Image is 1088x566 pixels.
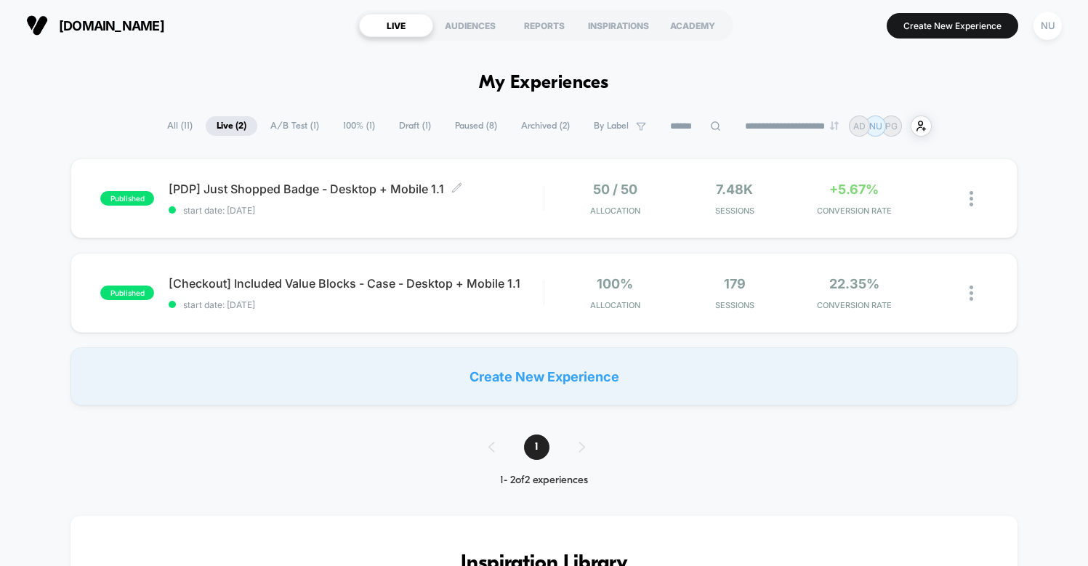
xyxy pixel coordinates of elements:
[169,205,543,216] span: start date: [DATE]
[869,121,882,132] p: NU
[100,191,154,206] span: published
[724,276,746,291] span: 179
[444,116,508,136] span: Paused ( 8 )
[594,121,629,132] span: By Label
[970,286,973,301] img: close
[970,191,973,206] img: close
[829,276,879,291] span: 22.35%
[1033,12,1062,40] div: NU
[22,14,169,37] button: [DOMAIN_NAME]
[593,182,637,197] span: 50 / 50
[679,206,791,216] span: Sessions
[590,300,640,310] span: Allocation
[59,18,164,33] span: [DOMAIN_NAME]
[887,13,1018,39] button: Create New Experience
[259,116,330,136] span: A/B Test ( 1 )
[885,121,898,132] p: PG
[581,14,656,37] div: INSPIRATIONS
[332,116,386,136] span: 100% ( 1 )
[798,206,910,216] span: CONVERSION RATE
[169,182,543,196] span: [PDP] Just Shopped Badge - Desktop + Mobile 1.1
[656,14,730,37] div: ACADEMY
[716,182,753,197] span: 7.48k
[507,14,581,37] div: REPORTS
[590,206,640,216] span: Allocation
[26,15,48,36] img: Visually logo
[70,347,1017,405] div: Create New Experience
[479,73,609,94] h1: My Experiences
[510,116,581,136] span: Archived ( 2 )
[169,276,543,291] span: [Checkout] Included Value Blocks - Case - Desktop + Mobile 1.1
[597,276,633,291] span: 100%
[829,182,879,197] span: +5.67%
[359,14,433,37] div: LIVE
[474,474,614,487] div: 1 - 2 of 2 experiences
[524,434,549,460] span: 1
[1029,11,1066,41] button: NU
[679,300,791,310] span: Sessions
[388,116,442,136] span: Draft ( 1 )
[853,121,866,132] p: AD
[433,14,507,37] div: AUDIENCES
[830,121,839,130] img: end
[156,116,204,136] span: All ( 11 )
[169,299,543,310] span: start date: [DATE]
[206,116,257,136] span: Live ( 2 )
[798,300,910,310] span: CONVERSION RATE
[100,286,154,300] span: published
